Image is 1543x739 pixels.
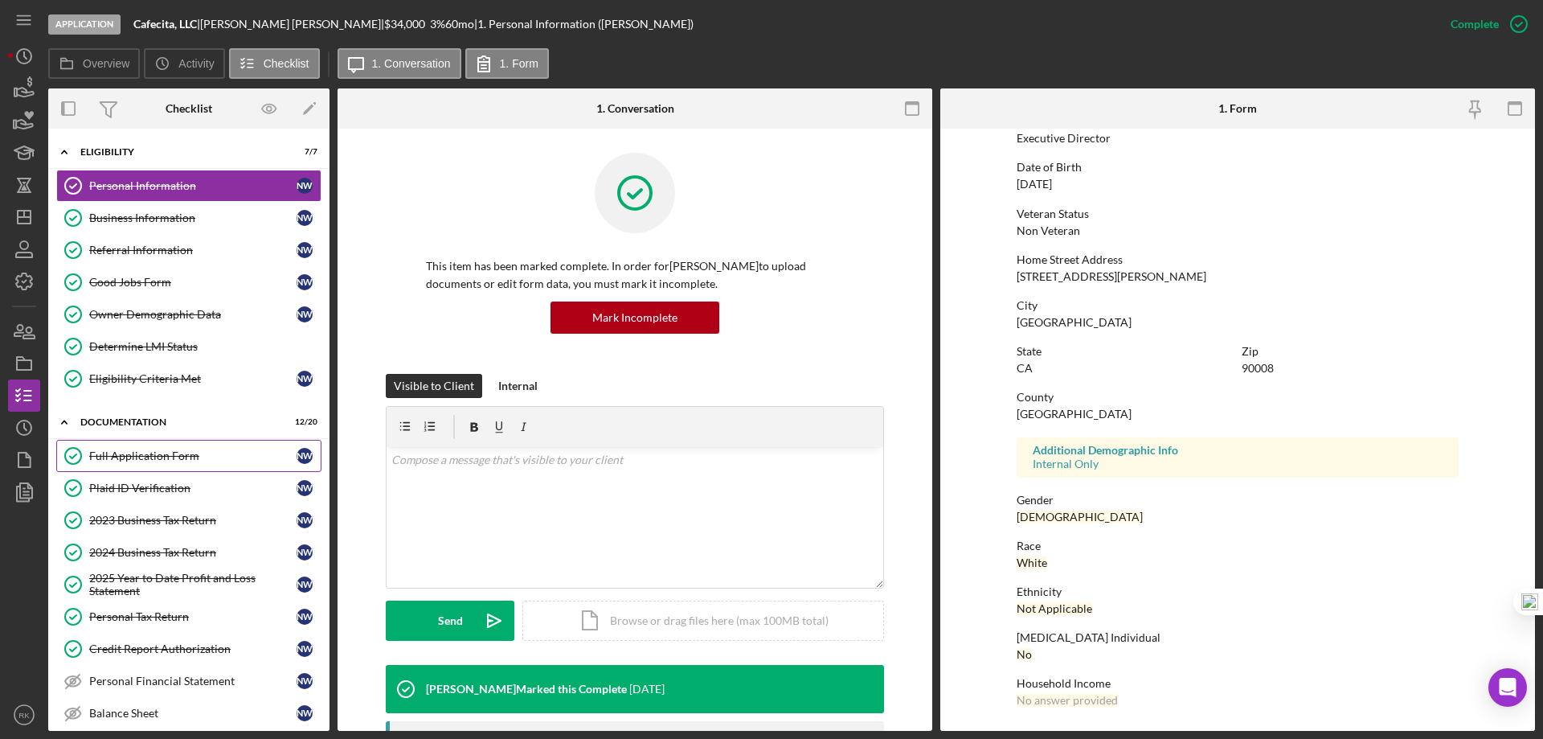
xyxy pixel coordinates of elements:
div: Gender [1017,494,1459,507]
div: 12 / 20 [289,417,317,427]
div: County [1017,391,1459,404]
b: Cafecita, LLC [133,17,197,31]
label: Overview [83,57,129,70]
div: Veteran Status [1017,207,1459,220]
div: Date of Birth [1017,161,1459,174]
a: Referral InformationNW [56,234,321,266]
div: Internal [498,374,538,398]
a: Full Application FormNW [56,440,321,472]
div: Non Veteran [1017,224,1080,237]
div: Checklist [166,102,212,115]
div: N W [297,577,313,593]
div: Internal Only [1033,458,1443,470]
div: City [1017,299,1459,312]
div: 90008 [1242,362,1274,375]
div: [DEMOGRAPHIC_DATA] [1017,511,1143,523]
div: N W [297,544,313,560]
a: 2024 Business Tax ReturnNW [56,536,321,569]
a: Plaid ID VerificationNW [56,472,321,504]
div: N W [297,242,313,258]
div: 2024 Business Tax Return [89,546,297,559]
a: Business InformationNW [56,202,321,234]
div: Eligibility [80,147,277,157]
div: 2023 Business Tax Return [89,514,297,527]
div: 2025 Year to Date Profit and Loss Statement [89,572,297,597]
button: Activity [144,48,224,79]
div: [DATE] [1017,178,1052,191]
div: Send [438,601,463,641]
a: Owner Demographic DataNW [56,298,321,330]
div: Visible to Client [394,374,474,398]
div: Executive Director [1017,132,1111,145]
div: N W [297,178,313,194]
div: N W [297,306,313,322]
div: Additional Demographic Info [1033,444,1443,457]
button: RK [8,699,40,731]
button: Checklist [229,48,320,79]
a: Personal Tax ReturnNW [56,601,321,633]
div: Personal Financial Statement [89,675,297,688]
text: RK [18,711,30,720]
button: Mark Incomplete [550,302,719,334]
div: CA [1017,362,1033,375]
button: Complete [1435,8,1535,40]
a: Personal InformationNW [56,170,321,202]
div: | 1. Personal Information ([PERSON_NAME]) [474,18,694,31]
img: one_i.png [1521,593,1538,610]
div: Owner Demographic Data [89,308,297,321]
a: 2023 Business Tax ReturnNW [56,504,321,536]
div: Personal Information [89,179,297,192]
a: 2025 Year to Date Profit and Loss StatementNW [56,569,321,601]
label: 1. Form [500,57,538,70]
div: Personal Tax Return [89,610,297,623]
div: Determine LMI Status [89,340,321,353]
div: [PERSON_NAME] Marked this Complete [426,683,627,696]
button: Internal [490,374,546,398]
a: Determine LMI Status [56,330,321,363]
div: [PERSON_NAME] [PERSON_NAME] | [200,18,384,31]
div: Zip [1242,345,1459,358]
div: N W [297,641,313,657]
div: Complete [1451,8,1499,40]
a: Personal Financial StatementNW [56,665,321,697]
div: Open Intercom Messenger [1488,668,1527,707]
a: Eligibility Criteria MetNW [56,363,321,395]
div: Balance Sheet [89,707,297,720]
div: No answer provided [1017,694,1118,707]
div: [STREET_ADDRESS][PERSON_NAME] [1017,270,1206,283]
div: Business Information [89,211,297,224]
div: N W [297,480,313,496]
a: Good Jobs FormNW [56,266,321,298]
time: 2025-08-29 18:36 [629,683,665,696]
div: Household Income [1017,677,1459,690]
div: Referral Information [89,244,297,257]
label: Activity [178,57,214,70]
button: Send [386,601,514,641]
div: [GEOGRAPHIC_DATA] [1017,316,1132,329]
div: Not Applicable [1017,602,1092,615]
div: N W [297,371,313,387]
div: Eligibility Criteria Met [89,372,297,385]
button: 1. Conversation [338,48,461,79]
div: N W [297,512,313,528]
button: Visible to Client [386,374,482,398]
div: Application [48,14,121,35]
a: Balance SheetNW [56,697,321,729]
button: Overview [48,48,140,79]
button: 1. Form [465,48,549,79]
div: Mark Incomplete [592,302,677,334]
div: N W [297,274,313,290]
div: Ethnicity [1017,585,1459,598]
a: Credit Report AuthorizationNW [56,633,321,665]
label: Checklist [264,57,309,70]
div: 3 % [430,18,445,31]
div: 1. Form [1218,102,1257,115]
span: $34,000 [384,17,425,31]
div: White [1017,556,1047,569]
div: Plaid ID Verification [89,482,297,495]
div: No [1017,648,1032,661]
div: 7 / 7 [289,147,317,157]
div: N W [297,210,313,226]
div: Race [1017,540,1459,552]
div: [GEOGRAPHIC_DATA] [1017,408,1132,421]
